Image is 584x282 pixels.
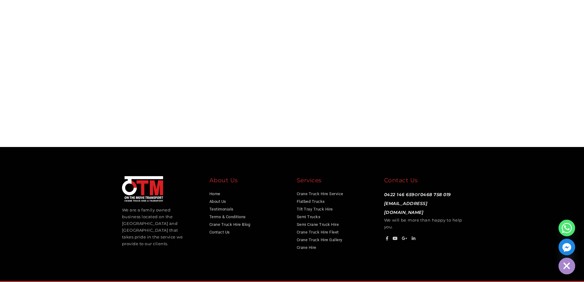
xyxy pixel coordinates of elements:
[297,207,333,211] a: Tilt Tray Truck Hire
[297,230,339,234] a: Crane Truck Hire Fleet
[384,192,414,197] a: 0422 146 659
[297,176,375,187] div: Services
[384,190,462,230] p: We will be more than happy to help you.
[209,199,226,204] a: About Us
[297,191,343,196] a: Crane Truck Hire Service
[559,220,575,236] a: Whatsapp
[209,230,230,234] a: Contact Us
[209,214,246,219] a: Terms & Conditions
[384,176,462,187] div: Contact Us
[297,199,325,204] a: Flatbed Trucks
[297,222,339,227] a: Semi Crane Truck Hire
[209,176,288,187] div: About Us
[559,239,575,255] a: Facebook_Messenger
[209,222,250,227] a: Crane Truck Hire Blog
[420,192,451,197] a: 0468 758 019
[297,238,342,242] a: Crane Truck Hire Gallery
[384,191,451,215] span: or
[209,190,288,236] nav: About Us
[209,207,234,211] a: Testimonials
[209,191,220,196] a: Home
[297,190,375,251] nav: Services
[297,214,321,219] a: Semi Trucks
[122,176,163,202] img: footer Logo
[122,207,185,247] p: We are a family owned business located on the [GEOGRAPHIC_DATA] and [GEOGRAPHIC_DATA] that takes ...
[297,245,316,250] a: Crane Hire
[384,201,428,215] a: [EMAIL_ADDRESS][DOMAIN_NAME]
